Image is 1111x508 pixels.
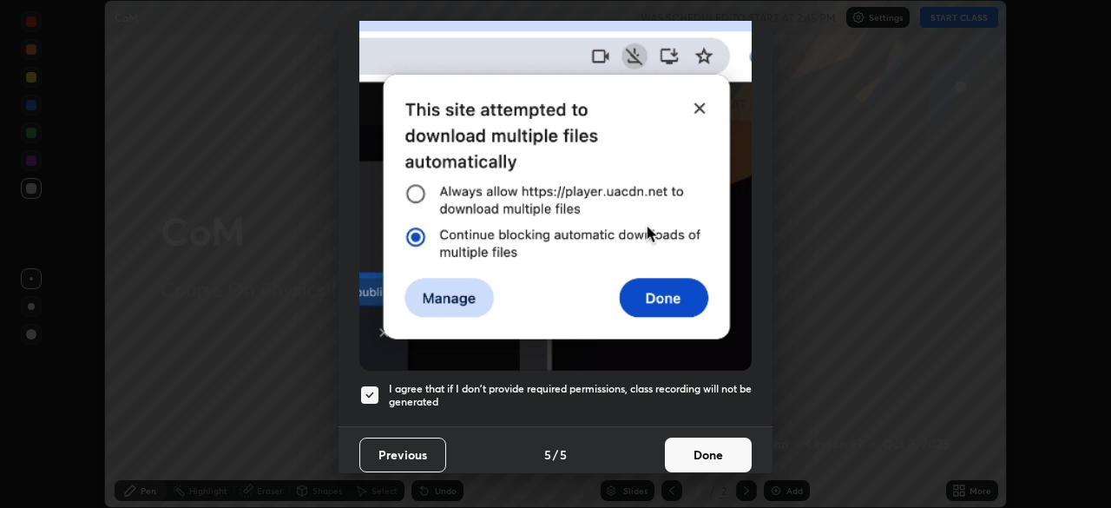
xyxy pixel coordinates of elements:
h5: I agree that if I don't provide required permissions, class recording will not be generated [389,382,752,409]
h4: 5 [544,445,551,464]
h4: 5 [560,445,567,464]
button: Done [665,438,752,472]
button: Previous [359,438,446,472]
h4: / [553,445,558,464]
